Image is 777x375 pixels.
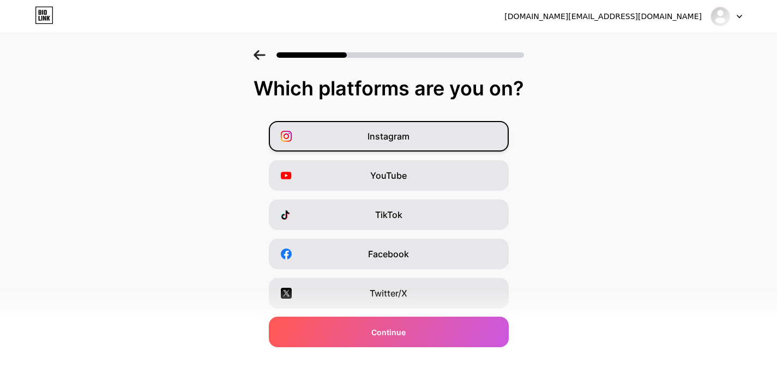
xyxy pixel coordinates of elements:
img: Elena Burtseva [710,6,731,27]
span: Instagram [368,130,409,143]
span: Continue [371,326,406,338]
span: Twitter/X [370,287,407,300]
span: YouTube [370,169,407,182]
span: Facebook [368,247,409,261]
div: Which platforms are you on? [11,77,766,99]
div: [DOMAIN_NAME][EMAIL_ADDRESS][DOMAIN_NAME] [504,11,702,22]
span: TikTok [375,208,402,221]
